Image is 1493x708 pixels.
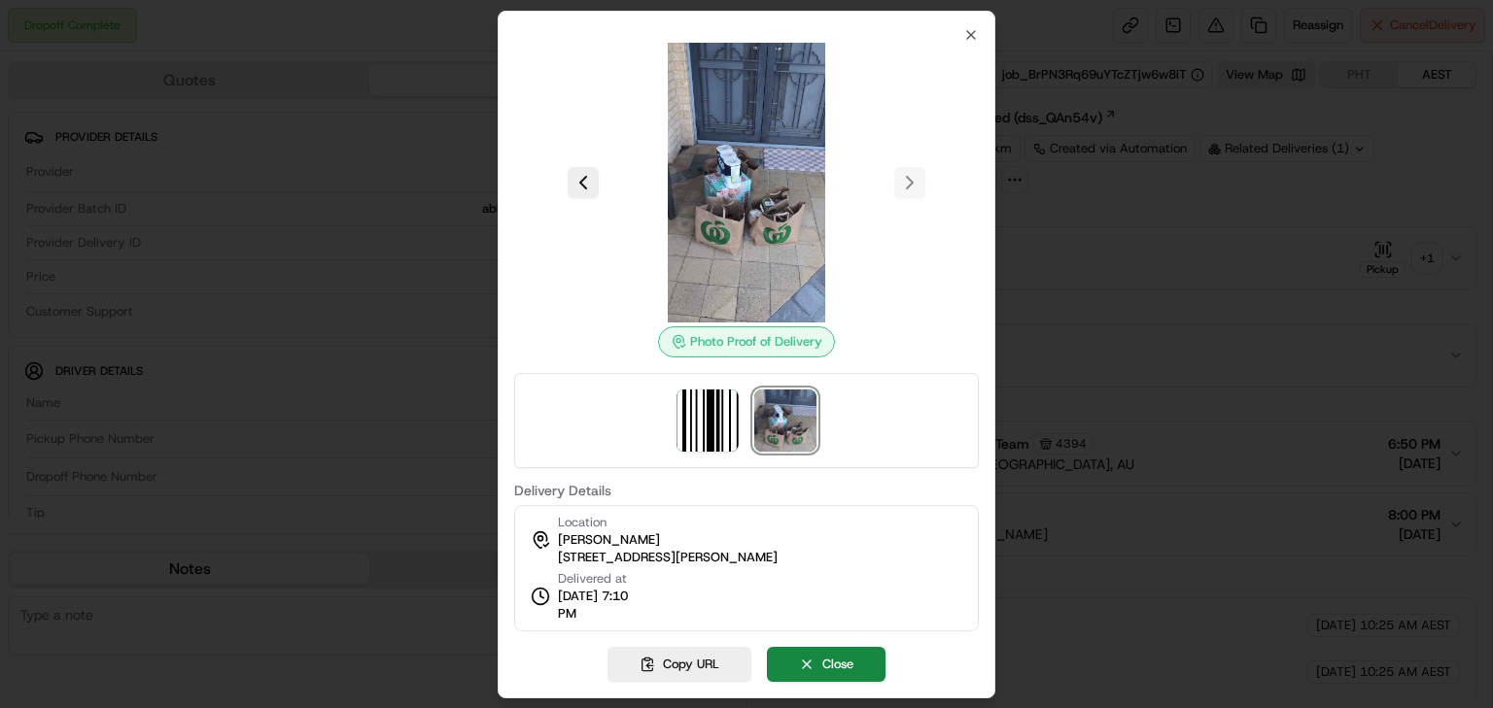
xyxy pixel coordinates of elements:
img: photo_proof_of_delivery image [607,43,886,322]
img: photo_proof_of_delivery image [754,389,816,452]
div: Photo Proof of Delivery [658,326,835,357]
button: Copy URL [608,647,751,682]
button: Close [767,647,885,682]
span: [STREET_ADDRESS][PERSON_NAME] [558,549,778,566]
span: Location [558,514,607,531]
label: Delivery Details [514,484,979,497]
img: barcode_scan_on_pickup image [677,389,739,452]
span: [DATE] 7:10 PM [558,588,647,623]
span: Delivered at [558,570,647,588]
span: [PERSON_NAME] [558,531,660,549]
